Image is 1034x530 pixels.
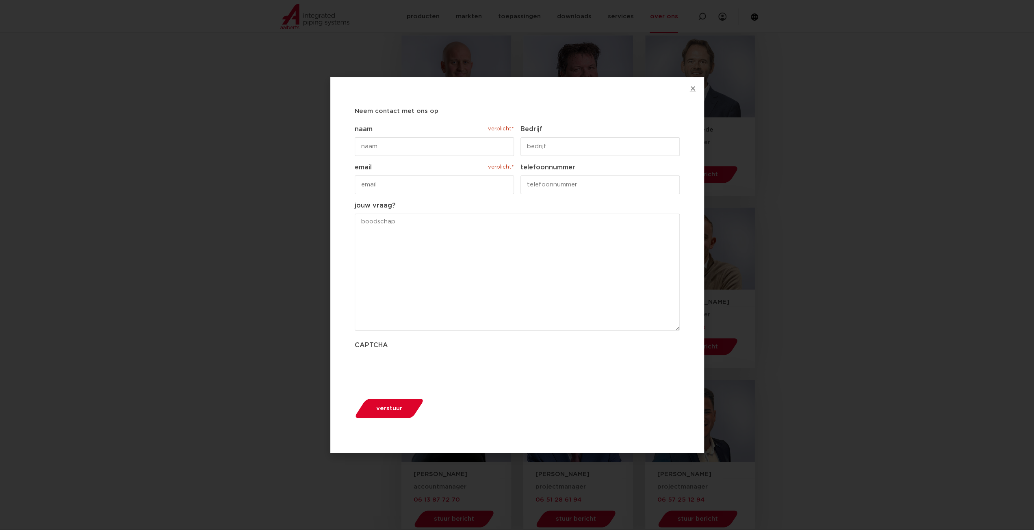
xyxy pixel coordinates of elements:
[520,124,680,134] label: Bedrijf
[520,175,680,194] input: telefoonnummer
[355,340,680,350] label: CAPTCHA
[487,124,514,134] span: verplicht*
[355,201,680,210] label: jouw vraag?
[355,124,514,134] label: naam
[355,137,514,156] input: naam
[487,162,514,172] span: verplicht*
[376,405,402,411] span: verstuur
[690,85,696,91] a: Close
[355,162,514,172] label: email
[355,175,514,194] input: email
[355,105,680,118] h5: Neem contact met ons op
[520,162,680,172] label: telefoonnummer
[520,137,680,156] input: bedrijf
[355,353,478,385] iframe: reCAPTCHA
[352,398,426,419] button: verstuur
